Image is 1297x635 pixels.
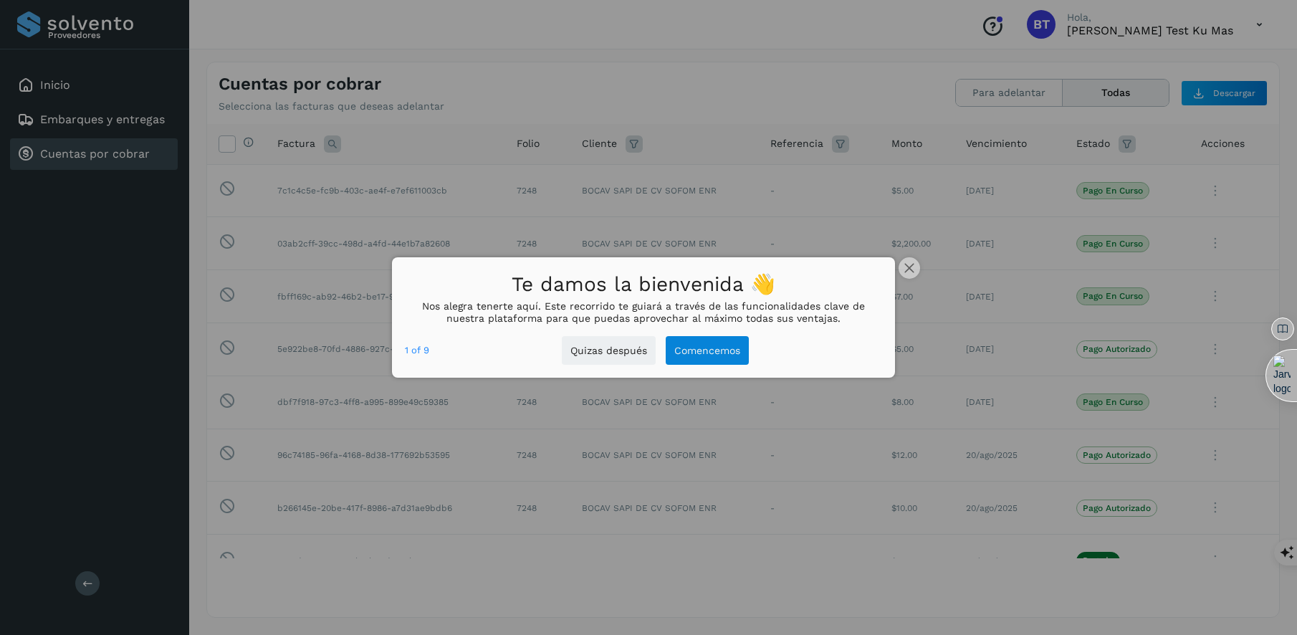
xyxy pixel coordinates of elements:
div: step 1 of 9 [405,343,429,358]
div: 1 of 9 [405,343,429,358]
div: Te damos la bienvenida 👋Nos alegra tenerte aquí. Este recorrido te guiará a través de las funcion... [392,257,895,378]
button: close, [899,257,920,279]
h1: Te damos la bienvenida 👋 [405,269,882,301]
button: Comencemos [666,336,749,366]
p: Nos alegra tenerte aquí. Este recorrido te guiará a través de las funcionalidades clave de nuestr... [405,300,882,325]
button: Quizas después [562,336,656,366]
